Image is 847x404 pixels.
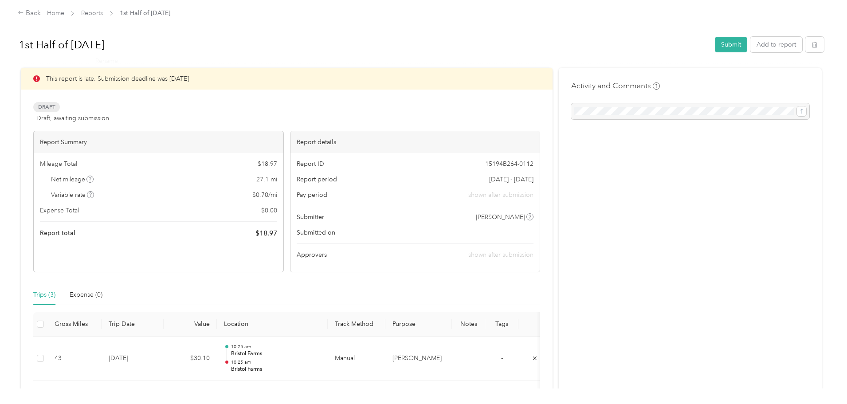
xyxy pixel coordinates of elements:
[750,37,802,52] button: Add to report
[261,206,277,215] span: $ 0.00
[40,228,75,238] span: Report total
[328,312,385,337] th: Track Method
[231,365,321,373] p: Bristol Farms
[452,312,485,337] th: Notes
[231,359,321,365] p: 10:25 am
[19,34,709,55] h1: 1st Half of September 2025
[468,251,533,259] span: shown after submission
[89,50,124,71] div: Rename
[40,206,79,215] span: Expense Total
[34,131,283,153] div: Report Summary
[485,159,533,169] span: 15194B264-0112
[297,212,324,222] span: Submitter
[102,337,164,381] td: [DATE]
[297,190,327,200] span: Pay period
[485,312,518,337] th: Tags
[47,9,64,17] a: Home
[571,80,660,91] h4: Activity and Comments
[231,350,321,358] p: Bristol Farms
[120,8,170,18] span: 1st Half of [DATE]
[231,344,321,350] p: 10:25 am
[40,159,77,169] span: Mileage Total
[231,388,321,394] p: 10:24 am
[81,9,103,17] a: Reports
[258,159,277,169] span: $ 18.97
[18,8,41,19] div: Back
[489,175,533,184] span: [DATE] - [DATE]
[33,290,55,300] div: Trips (3)
[21,68,553,90] div: This report is late. Submission deadline was [DATE]
[297,175,337,184] span: Report period
[385,337,452,381] td: Acosta
[33,102,60,112] span: Draft
[290,131,540,153] div: Report details
[532,228,533,237] span: -
[36,114,109,123] span: Draft, awaiting submission
[468,190,533,200] span: shown after submission
[51,175,94,184] span: Net mileage
[102,312,164,337] th: Trip Date
[297,228,335,237] span: Submitted on
[476,212,525,222] span: [PERSON_NAME]
[47,337,102,381] td: 43
[328,337,385,381] td: Manual
[47,312,102,337] th: Gross Miles
[256,175,277,184] span: 27.1 mi
[715,37,747,52] button: Submit
[297,250,327,259] span: Approvers
[51,190,94,200] span: Variable rate
[252,190,277,200] span: $ 0.70 / mi
[217,312,328,337] th: Location
[797,354,847,404] iframe: Everlance-gr Chat Button Frame
[297,159,324,169] span: Report ID
[164,337,217,381] td: $30.10
[70,290,102,300] div: Expense (0)
[255,228,277,239] span: $ 18.97
[385,312,452,337] th: Purpose
[501,354,503,362] span: -
[164,312,217,337] th: Value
